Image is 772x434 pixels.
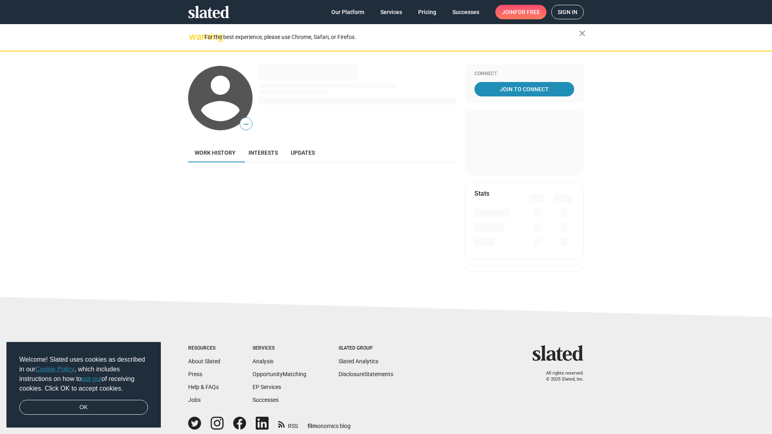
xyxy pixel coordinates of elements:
[188,384,219,390] a: Help & FAQs
[253,371,306,377] a: OpportunityMatching
[284,143,321,162] a: Updates
[82,375,102,382] a: opt-out
[189,32,199,41] mat-icon: warning
[195,149,236,156] span: Work history
[380,5,402,19] span: Services
[325,5,371,19] a: Our Platform
[35,366,74,373] a: Cookie Policy
[188,345,220,352] div: Resources
[474,82,574,96] a: Join To Connect
[331,5,364,19] span: Our Platform
[291,149,315,156] span: Updates
[495,5,546,19] a: Joinfor free
[240,119,252,129] span: —
[476,82,573,96] span: Join To Connect
[374,5,409,19] a: Services
[339,345,393,352] div: Slated Group
[412,5,443,19] a: Pricing
[339,371,393,377] a: DisclosureStatements
[188,371,202,377] a: Press
[19,355,148,393] span: Welcome! Slated uses cookies as described in our , which includes instructions on how to of recei...
[551,5,584,19] a: Sign in
[248,149,278,156] span: Interests
[278,418,298,430] a: RSS
[188,397,201,403] a: Jobs
[474,71,574,77] div: Connect
[188,358,220,364] a: About Slated
[474,189,489,198] mat-card-title: Stats
[253,384,281,390] a: EP Services
[308,416,351,430] a: filmonomics blog
[188,143,242,162] a: Work history
[339,358,378,364] a: Slated Analytics
[538,371,584,382] p: All rights reserved. © 2025 Slated, Inc.
[253,397,279,403] a: Successes
[204,32,579,43] div: For the best experience, please use Chrome, Safari, or Firefox.
[6,342,161,428] div: cookieconsent
[253,358,273,364] a: Analysis
[502,5,540,19] span: Join
[253,345,306,352] div: Services
[446,5,486,19] a: Successes
[19,400,148,415] a: dismiss cookie message
[452,5,479,19] span: Successes
[577,29,587,38] mat-icon: close
[242,143,284,162] a: Interests
[558,5,577,19] span: Sign in
[515,5,540,19] span: for free
[418,5,436,19] span: Pricing
[308,423,317,429] span: film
